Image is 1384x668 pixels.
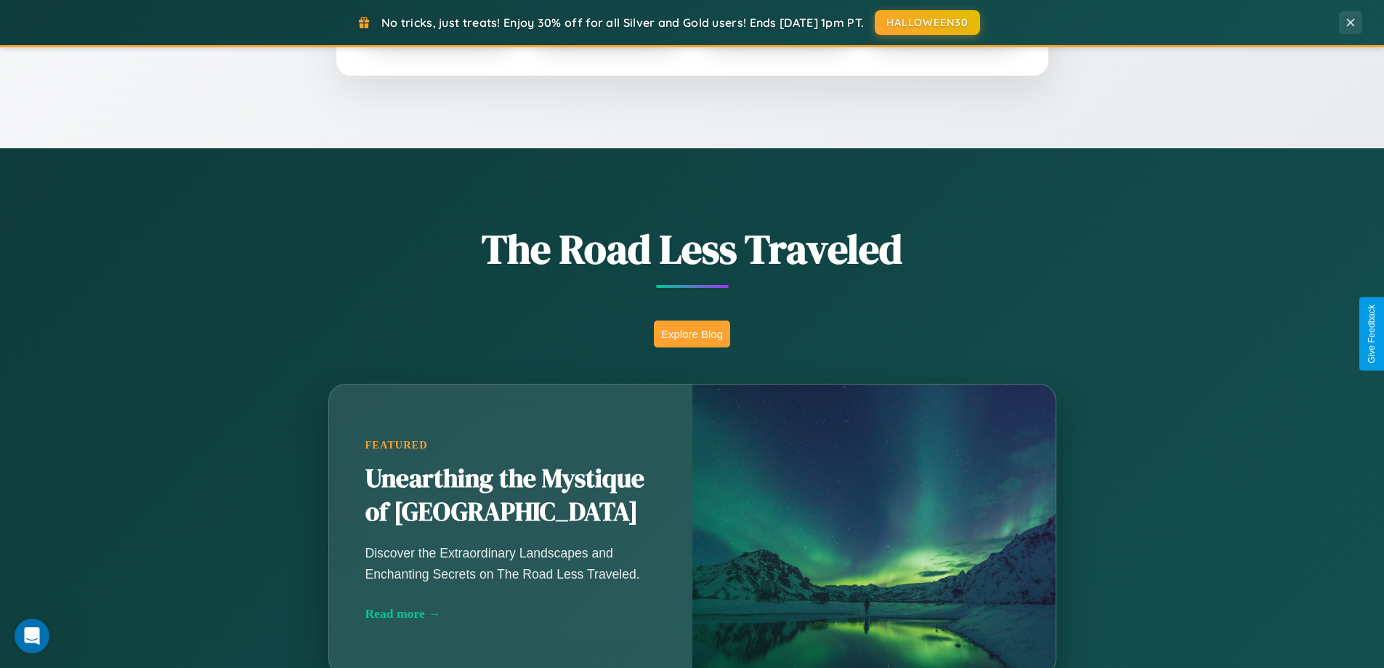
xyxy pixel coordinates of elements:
button: HALLOWEEN30 [875,10,980,35]
iframe: Intercom live chat [15,619,49,653]
p: Discover the Extraordinary Landscapes and Enchanting Secrets on The Road Less Traveled. [365,543,656,584]
div: Featured [365,439,656,451]
div: Read more → [365,606,656,621]
span: No tricks, just treats! Enjoy 30% off for all Silver and Gold users! Ends [DATE] 1pm PT. [381,15,864,30]
h1: The Road Less Traveled [256,221,1128,277]
button: Explore Blog [654,321,730,347]
div: Give Feedback [1367,305,1377,363]
h2: Unearthing the Mystique of [GEOGRAPHIC_DATA] [365,462,656,529]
